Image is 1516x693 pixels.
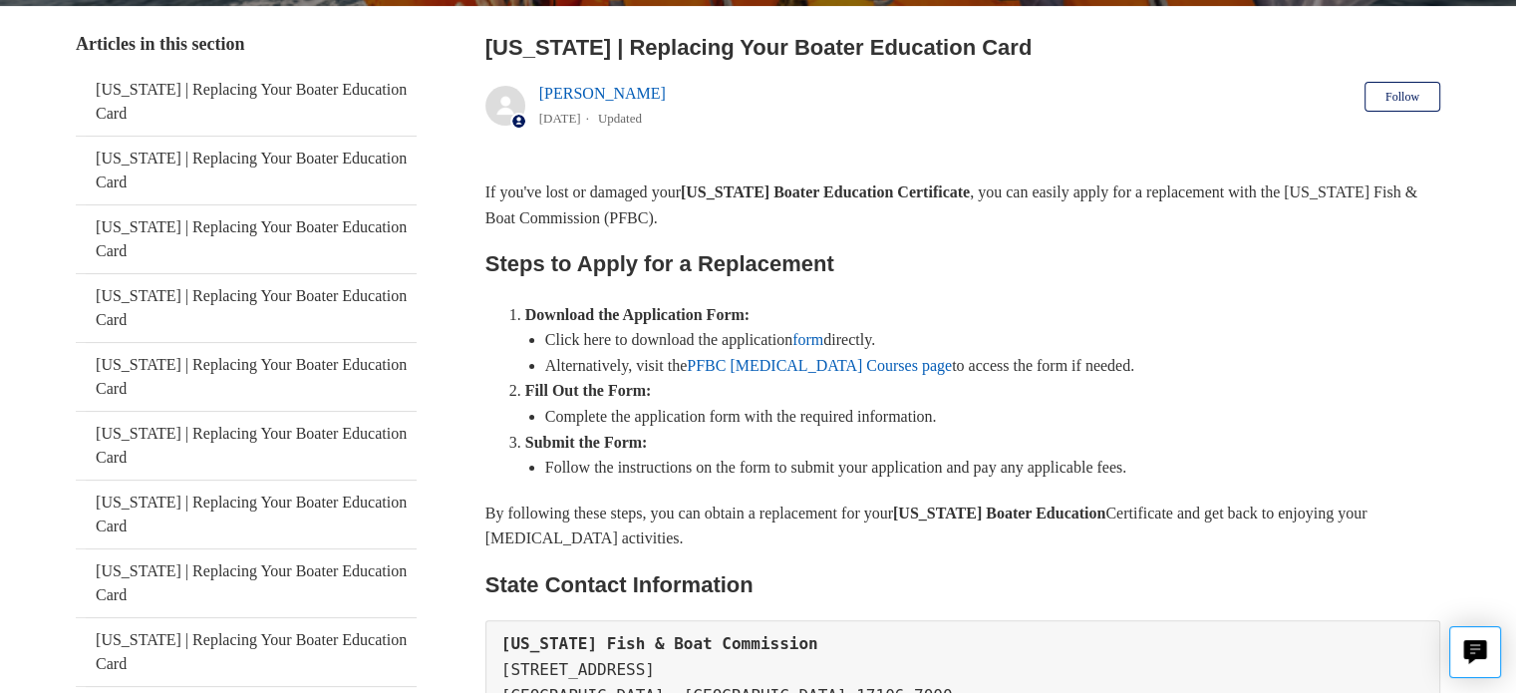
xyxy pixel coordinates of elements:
[1449,626,1501,678] button: Live chat
[792,331,823,348] a: form
[545,327,1440,353] li: Click here to download the application directly.
[1364,82,1440,112] button: Follow Article
[76,481,417,548] a: [US_STATE] | Replacing Your Boater Education Card
[485,246,1440,281] h2: Steps to Apply for a Replacement
[485,31,1440,64] h2: Pennsylvania | Replacing Your Boater Education Card
[687,357,952,374] a: PFBC [MEDICAL_DATA] Courses page
[76,343,417,411] a: [US_STATE] | Replacing Your Boater Education Card
[545,353,1440,379] li: Alternatively, visit the to access the form if needed.
[76,274,417,342] a: [US_STATE] | Replacing Your Boater Education Card
[525,434,648,451] strong: Submit the Form:
[76,137,417,204] a: [US_STATE] | Replacing Your Boater Education Card
[539,111,581,126] time: 05/22/2024, 12:06
[501,634,818,653] strong: [US_STATE] Fish & Boat Commission
[681,183,970,200] strong: [US_STATE] Boater Education Certificate
[485,179,1440,230] p: If you've lost or damaged your , you can easily apply for a replacement with the [US_STATE] Fish ...
[485,567,1440,602] h2: State Contact Information
[539,85,666,102] a: [PERSON_NAME]
[525,306,750,323] strong: Download the Application Form:
[76,34,244,54] span: Articles in this section
[525,382,652,399] strong: Fill Out the Form:
[893,505,1105,521] strong: [US_STATE] Boater Education
[76,618,417,686] a: [US_STATE] | Replacing Your Boater Education Card
[76,68,417,136] a: [US_STATE] | Replacing Your Boater Education Card
[76,412,417,480] a: [US_STATE] | Replacing Your Boater Education Card
[545,455,1440,481] li: Follow the instructions on the form to submit your application and pay any applicable fees.
[598,111,642,126] li: Updated
[76,549,417,617] a: [US_STATE] | Replacing Your Boater Education Card
[76,205,417,273] a: [US_STATE] | Replacing Your Boater Education Card
[545,404,1440,430] li: Complete the application form with the required information.
[485,501,1440,551] p: By following these steps, you can obtain a replacement for your Certificate and get back to enjoy...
